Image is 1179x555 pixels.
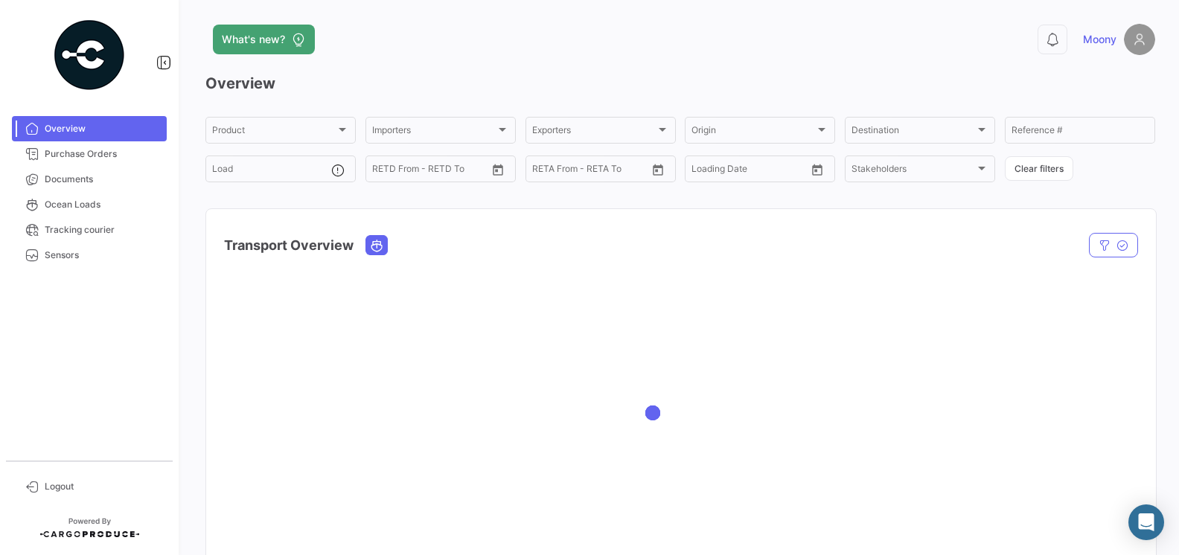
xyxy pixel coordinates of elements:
[45,198,161,211] span: Ocean Loads
[224,235,354,256] h4: Transport Overview
[45,248,161,262] span: Sensors
[372,166,393,176] input: From
[12,217,167,243] a: Tracking courier
[12,243,167,268] a: Sensors
[45,147,161,161] span: Purchase Orders
[45,173,161,186] span: Documents
[213,25,315,54] button: What's new?
[851,127,975,138] span: Destination
[12,141,167,167] a: Purchase Orders
[851,166,975,176] span: Stakeholders
[45,223,161,237] span: Tracking courier
[691,127,815,138] span: Origin
[45,480,161,493] span: Logout
[647,158,669,181] button: Open calendar
[723,166,777,176] input: To
[806,158,828,181] button: Open calendar
[52,18,127,92] img: powered-by.png
[212,127,336,138] span: Product
[487,158,509,181] button: Open calendar
[205,73,1155,94] h3: Overview
[1124,24,1155,55] img: placeholder-user.png
[372,127,496,138] span: Importers
[691,166,712,176] input: From
[45,122,161,135] span: Overview
[403,166,458,176] input: To
[366,236,387,254] button: Ocean
[1083,32,1116,47] span: Moony
[1128,504,1164,540] div: Abrir Intercom Messenger
[532,166,553,176] input: From
[12,192,167,217] a: Ocean Loads
[532,127,656,138] span: Exporters
[12,167,167,192] a: Documents
[222,32,285,47] span: What's new?
[12,116,167,141] a: Overview
[1005,156,1073,181] button: Clear filters
[563,166,618,176] input: To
